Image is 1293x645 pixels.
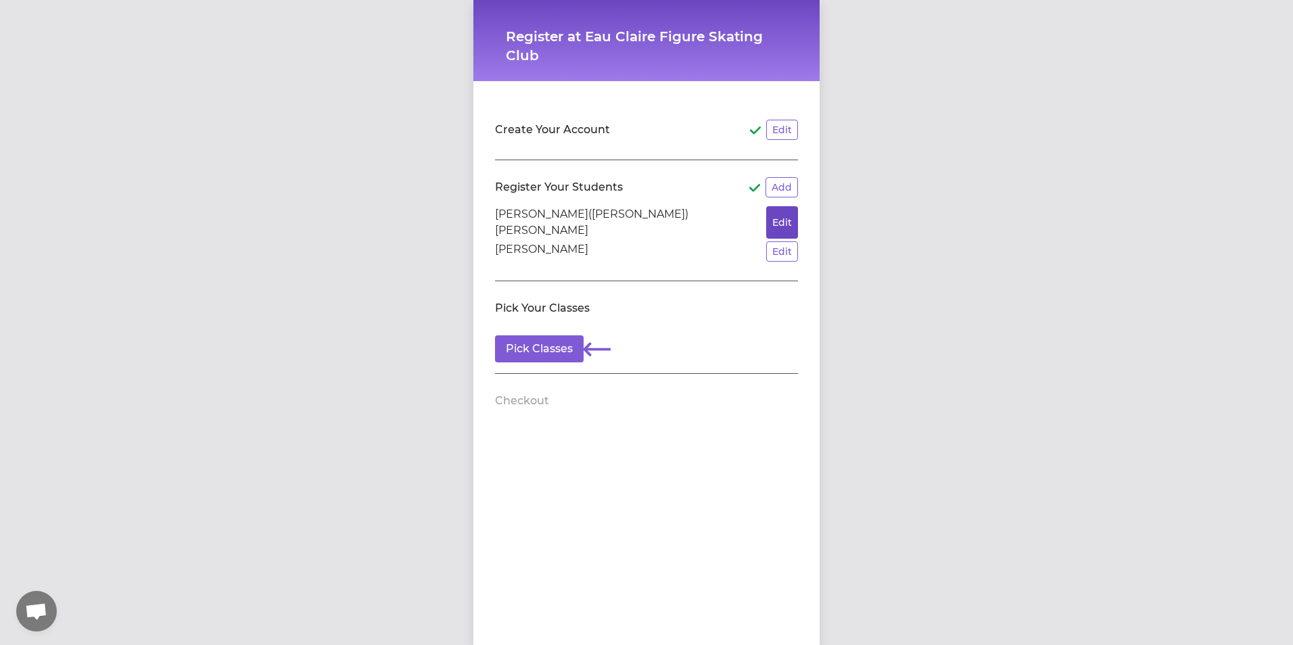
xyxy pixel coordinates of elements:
button: Add [766,177,798,197]
button: Edit [766,120,798,140]
h2: Checkout [495,393,549,409]
h1: Register at Eau Claire Figure Skating Club [506,27,787,65]
h2: Pick Your Classes [495,300,590,316]
button: Edit [766,206,798,239]
h2: Register Your Students [495,179,623,195]
button: Edit [766,241,798,262]
button: Pick Classes [495,335,584,362]
div: Open chat [16,591,57,631]
h2: Create Your Account [495,122,610,138]
p: [PERSON_NAME]([PERSON_NAME]) [PERSON_NAME] [495,206,766,239]
p: [PERSON_NAME] [495,241,588,262]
